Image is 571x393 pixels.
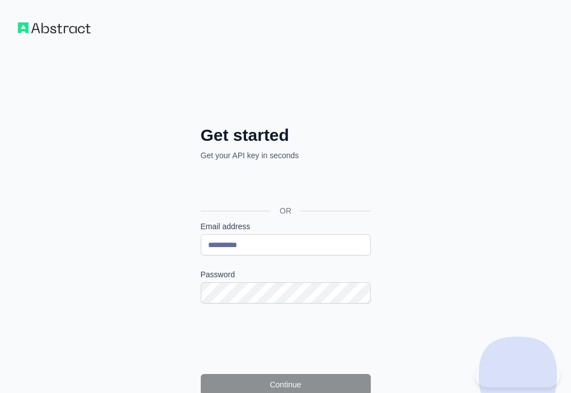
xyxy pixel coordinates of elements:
[201,221,371,232] label: Email address
[475,364,560,387] iframe: Toggle Customer Support
[201,269,371,280] label: Password
[201,317,371,361] iframe: reCAPTCHA
[195,173,374,198] iframe: Przycisk Zaloguj się przez Google
[271,205,300,216] span: OR
[18,22,91,34] img: Workflow
[201,150,371,161] p: Get your API key in seconds
[201,125,371,145] h2: Get started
